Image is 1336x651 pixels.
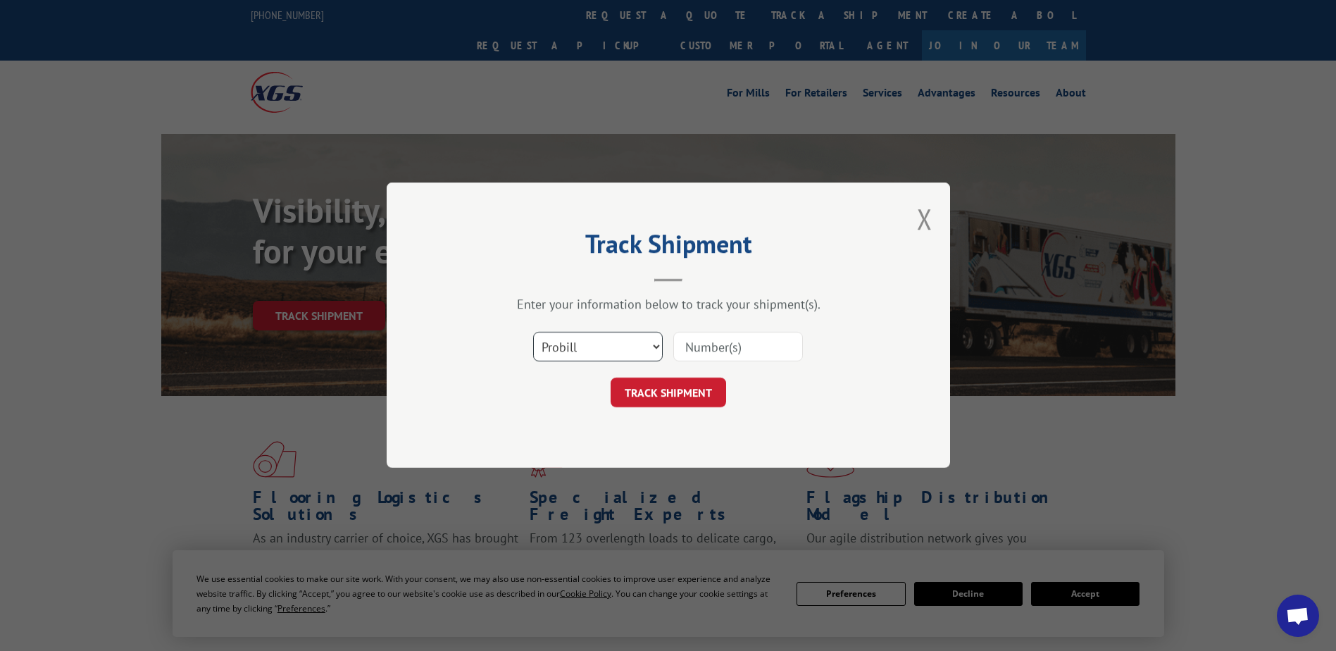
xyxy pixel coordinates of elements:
div: Enter your information below to track your shipment(s). [457,297,880,313]
button: Close modal [917,200,932,237]
input: Number(s) [673,333,803,362]
h2: Track Shipment [457,234,880,261]
a: Open chat [1277,595,1319,637]
button: TRACK SHIPMENT [611,378,726,408]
